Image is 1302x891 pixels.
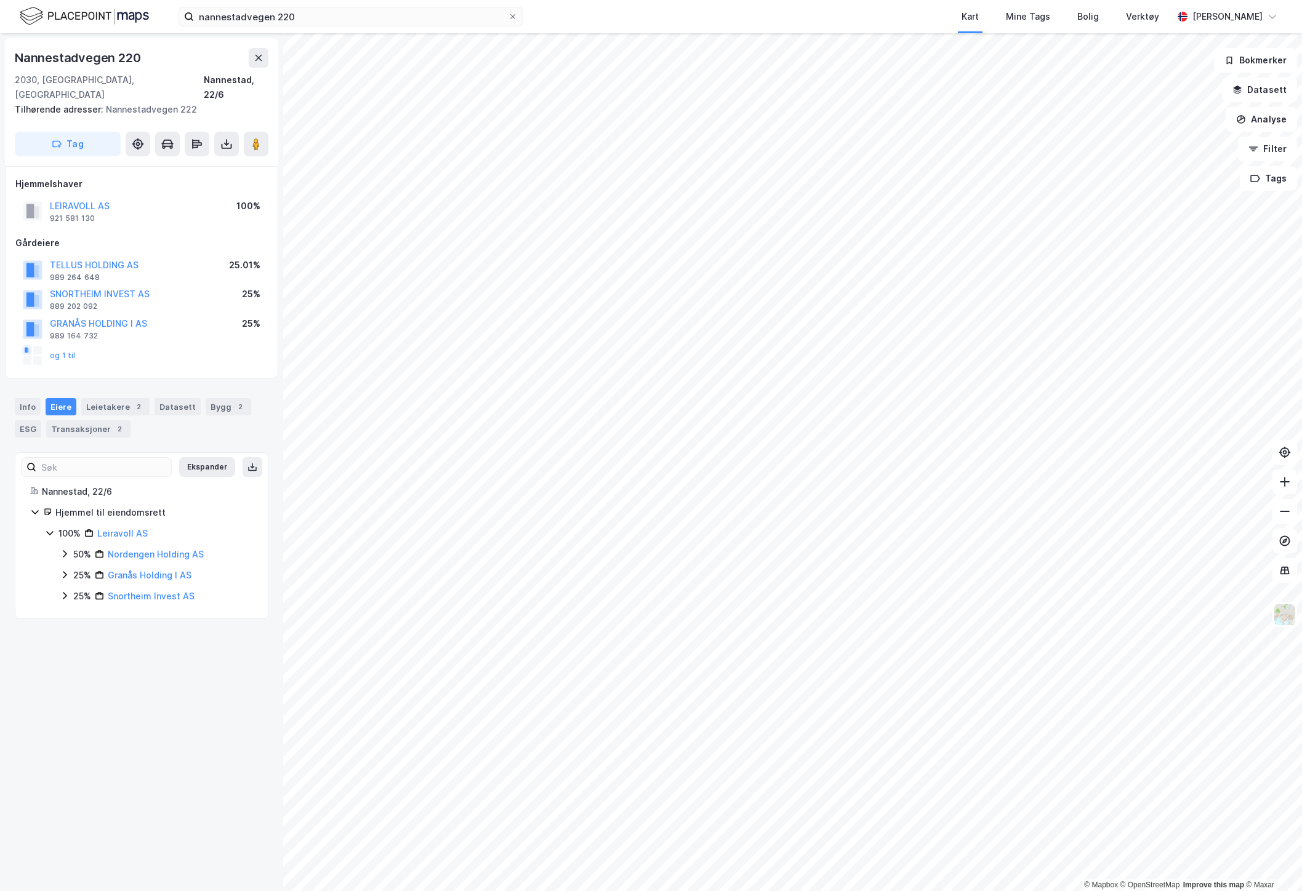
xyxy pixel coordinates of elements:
div: ESG [15,420,41,438]
div: Gårdeiere [15,236,268,250]
button: Filter [1238,137,1297,161]
a: Nordengen Holding AS [108,549,204,559]
div: Bolig [1077,9,1099,24]
div: Kart [962,9,979,24]
div: Hjemmelshaver [15,177,268,191]
iframe: Chat Widget [1240,832,1302,891]
div: 100% [58,526,81,541]
div: 921 581 130 [50,214,95,223]
div: Bygg [206,398,251,415]
button: Analyse [1226,107,1297,132]
div: Nannestadvegen 222 [15,102,259,117]
div: Nannestad, 22/6 [42,484,253,499]
div: 2 [132,401,145,413]
a: Snortheim Invest AS [108,591,195,601]
div: 100% [236,199,260,214]
div: 889 202 092 [50,302,97,311]
div: Leietakere [81,398,150,415]
img: Z [1273,603,1296,626]
div: Kontrollprogram for chat [1240,832,1302,891]
input: Søk [36,458,171,476]
div: Hjemmel til eiendomsrett [55,505,253,520]
button: Bokmerker [1214,48,1297,73]
a: Mapbox [1084,881,1118,889]
input: Søk på adresse, matrikkel, gårdeiere, leietakere eller personer [194,7,508,26]
div: 989 264 648 [50,273,100,282]
div: 25% [73,568,91,583]
div: Info [15,398,41,415]
a: OpenStreetMap [1120,881,1180,889]
span: Tilhørende adresser: [15,104,106,114]
button: Datasett [1222,78,1297,102]
button: Tags [1240,166,1297,191]
div: 25% [242,287,260,302]
div: 2030, [GEOGRAPHIC_DATA], [GEOGRAPHIC_DATA] [15,73,204,102]
button: Tag [15,132,121,156]
div: 50% [73,547,91,562]
div: Nannestad, 22/6 [204,73,268,102]
div: [PERSON_NAME] [1192,9,1263,24]
div: 25% [242,316,260,331]
div: 2 [234,401,246,413]
div: Datasett [155,398,201,415]
a: Leiravoll AS [97,528,148,538]
div: 25% [73,589,91,604]
img: logo.f888ab2527a4732fd821a326f86c7f29.svg [20,6,149,27]
div: 989 164 732 [50,331,98,341]
a: Granås Holding I AS [108,570,191,580]
div: 2 [113,423,126,435]
div: Nannestadvegen 220 [15,48,143,68]
div: Verktøy [1126,9,1159,24]
a: Improve this map [1183,881,1244,889]
div: Mine Tags [1006,9,1050,24]
div: 25.01% [229,258,260,273]
button: Ekspander [179,457,235,477]
div: Eiere [46,398,76,415]
div: Transaksjoner [46,420,131,438]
